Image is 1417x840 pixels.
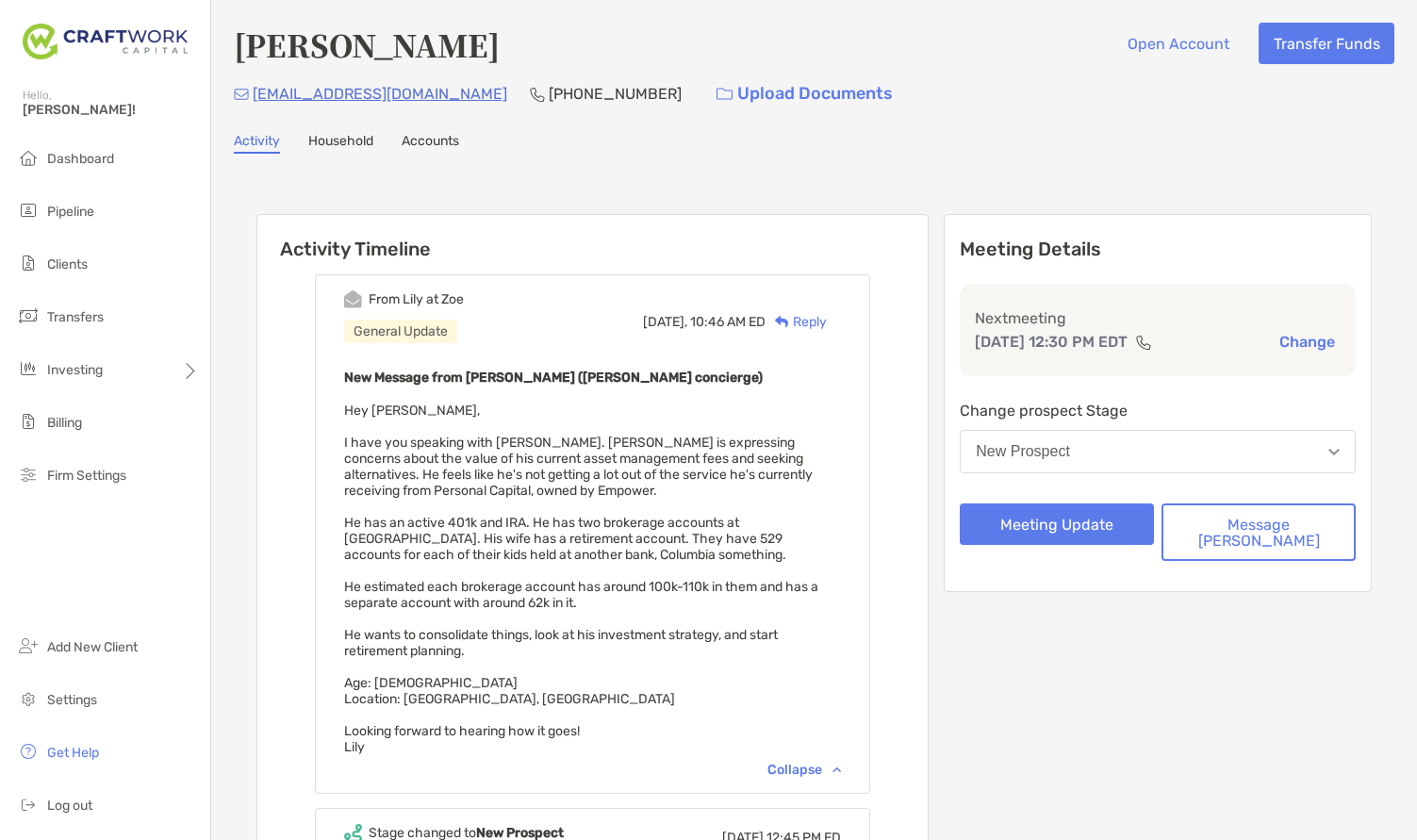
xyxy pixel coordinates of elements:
[47,692,97,708] span: Settings
[717,88,733,101] img: button icon
[17,793,40,815] img: logout icon
[1112,23,1244,64] button: Open Account
[47,204,94,220] span: Pipeline
[47,415,82,431] span: Billing
[832,766,841,772] img: Chevron icon
[47,745,99,761] span: Get Help
[775,316,789,328] img: Reply icon
[47,362,103,378] span: Investing
[17,199,40,222] img: pipeline icon
[234,89,249,100] img: Email Icon
[1162,503,1356,561] button: Message [PERSON_NAME]
[960,430,1356,473] button: New Prospect
[344,320,457,343] div: General Update
[47,256,88,272] span: Clients
[47,639,138,655] span: Add New Client
[17,410,40,433] img: billing icon
[767,762,841,778] div: Collapse
[17,252,40,274] img: clients icon
[1274,332,1341,352] button: Change
[17,687,40,710] img: settings icon
[960,503,1154,545] button: Meeting Update
[17,305,40,327] img: transfers icon
[549,82,682,106] p: [PHONE_NUMBER]
[234,133,280,154] a: Activity
[234,23,500,66] h4: [PERSON_NAME]
[643,314,687,330] span: [DATE],
[960,399,1356,422] p: Change prospect Stage
[344,370,763,386] b: New Message from [PERSON_NAME] ([PERSON_NAME] concierge)
[47,468,126,484] span: Firm Settings
[402,133,459,154] a: Accounts
[23,102,199,118] span: [PERSON_NAME]!
[975,330,1128,354] p: [DATE] 12:30 PM EDT
[344,290,362,308] img: Event icon
[960,238,1356,261] p: Meeting Details
[975,306,1341,330] p: Next meeting
[530,87,545,102] img: Phone Icon
[23,8,188,75] img: Zoe Logo
[1259,23,1394,64] button: Transfer Funds
[257,215,928,260] h6: Activity Timeline
[47,151,114,167] span: Dashboard
[1135,335,1152,350] img: communication type
[690,314,766,330] span: 10:46 AM ED
[1328,449,1340,455] img: Open dropdown arrow
[47,798,92,814] span: Log out
[369,291,464,307] div: From Lily at Zoe
[17,146,40,169] img: dashboard icon
[344,403,818,755] span: Hey [PERSON_NAME], I have you speaking with [PERSON_NAME]. [PERSON_NAME] is expressing concerns a...
[47,309,104,325] span: Transfers
[766,312,827,332] div: Reply
[308,133,373,154] a: Household
[17,357,40,380] img: investing icon
[704,74,905,114] a: Upload Documents
[17,463,40,486] img: firm-settings icon
[976,443,1070,460] div: New Prospect
[17,634,40,657] img: add_new_client icon
[17,740,40,763] img: get-help icon
[253,82,507,106] p: [EMAIL_ADDRESS][DOMAIN_NAME]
